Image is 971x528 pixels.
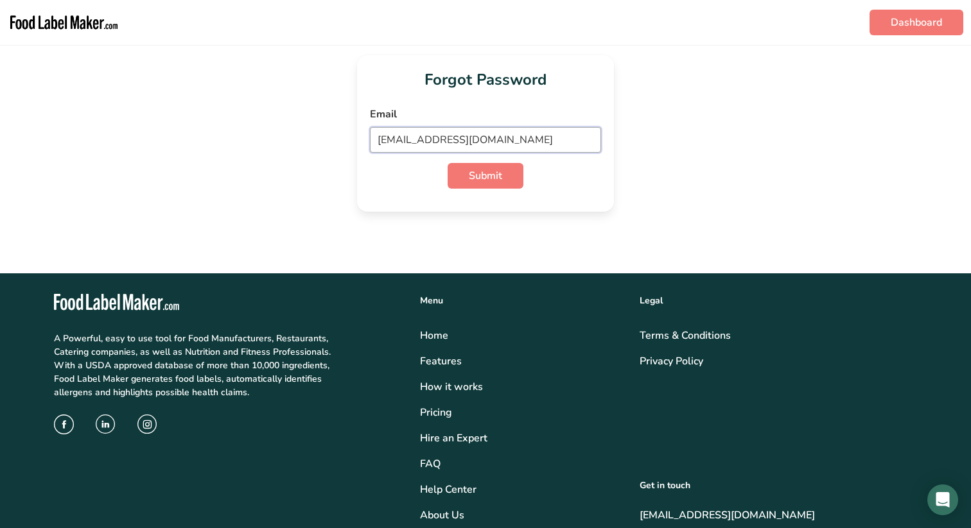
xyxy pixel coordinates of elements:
[370,106,601,122] label: Email
[420,456,624,472] a: FAQ
[420,379,624,395] div: How it works
[420,353,624,369] a: Features
[640,507,917,523] a: [EMAIL_ADDRESS][DOMAIN_NAME]
[420,405,624,420] a: Pricing
[420,328,624,343] a: Home
[640,294,917,307] div: Legal
[448,163,523,189] button: Submit
[927,484,958,515] div: Open Intercom Messenger
[54,332,335,399] p: A Powerful, easy to use tool for Food Manufacturers, Restaurants, Catering companies, as well as ...
[640,353,917,369] a: Privacy Policy
[640,479,917,492] div: Get in touch
[420,430,624,446] a: Hire an Expert
[8,5,120,40] img: Food Label Maker
[420,507,624,523] a: About Us
[420,294,624,307] div: Menu
[420,482,624,497] a: Help Center
[469,168,502,183] span: Submit
[370,68,601,91] h1: Forgot Password
[640,328,917,343] a: Terms & Conditions
[870,10,963,35] a: Dashboard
